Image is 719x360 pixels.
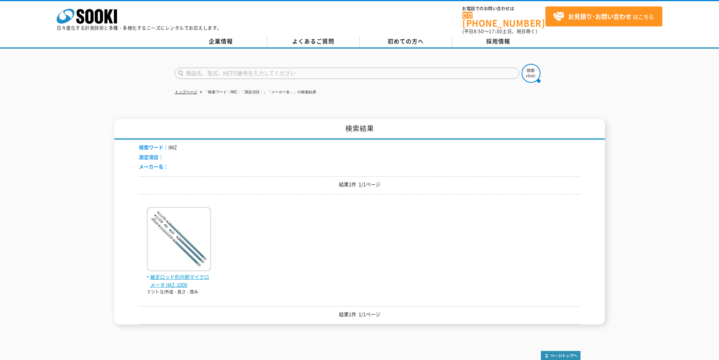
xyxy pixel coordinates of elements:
[199,88,316,96] li: 「検索ワード：IMZ」「測定項目：」「メーカー名：」の検索結果
[147,273,211,289] span: 継足ロッド形内側マイクロメータ IMZ-1000
[147,207,211,273] img: IMZ-1000
[360,36,452,47] a: 初めての方へ
[147,265,211,289] a: 継足ロッド形内側マイクロメータ IMZ-1000
[452,36,545,47] a: 採用情報
[139,311,580,318] p: 結果1件 1/1ページ
[175,90,197,94] a: トップページ
[568,12,631,21] strong: お見積り･お問い合わせ
[474,28,484,35] span: 8:50
[114,119,605,140] h1: 検索結果
[462,12,545,27] a: [PHONE_NUMBER]
[147,289,211,295] p: ミツトヨ/外径・長さ・厚み
[267,36,360,47] a: よくあるご質問
[139,144,168,151] span: 検索ワード：
[462,28,537,35] span: (平日 ～ 土日、祝日除く)
[553,11,654,22] span: はこちら
[545,6,662,26] a: お見積り･お問い合わせはこちら
[57,26,222,30] p: 日々進化する計測技術と多種・多様化するニーズにレンタルでお応えします。
[175,68,519,79] input: 商品名、型式、NETIS番号を入力してください
[139,163,168,170] span: メーカー名：
[522,64,540,83] img: btn_search.png
[139,153,163,161] span: 測定項目：
[175,36,267,47] a: 企業情報
[489,28,502,35] span: 17:30
[139,181,580,188] p: 結果1件 1/1ページ
[462,6,545,11] span: お電話でのお問い合わせは
[139,144,177,151] li: IMZ
[388,37,424,45] span: 初めての方へ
